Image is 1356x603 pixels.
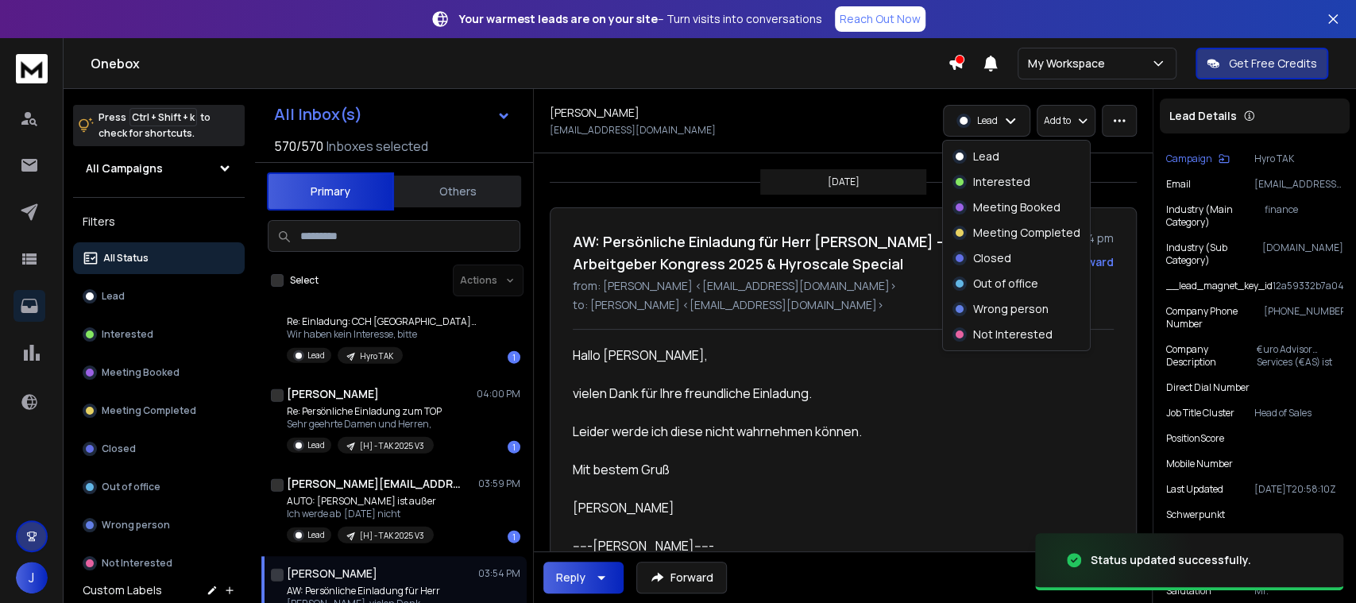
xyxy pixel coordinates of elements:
div: Reply [556,570,585,586]
p: schwerpunkt [1166,508,1225,521]
p: Email [1166,178,1191,191]
p: Lead [307,350,325,361]
div: 1 [508,531,520,543]
p: [EMAIL_ADDRESS][DOMAIN_NAME] [1254,178,1343,191]
p: [DOMAIN_NAME] [1262,242,1343,267]
p: Not Interested [102,557,172,570]
p: AW: Persönliche Einladung für Herr [287,585,440,597]
p: Add to [1044,114,1071,127]
button: Primary [267,172,394,211]
p: Wrong person [102,519,170,531]
div: 1 [508,351,520,364]
p: Lead [102,290,125,303]
strong: Your warmest leads are on your site [459,11,658,26]
p: Not Interested [973,327,1053,342]
p: Re: Persönliche Einladung zum TOP [287,405,442,418]
p: Meeting Booked [102,366,180,379]
p: Interested [102,328,153,341]
p: Meeting Completed [973,225,1080,241]
button: Forward [636,562,727,593]
p: Last updated [1166,483,1223,496]
span: 570 / 570 [274,137,323,156]
p: Get Free Credits [1229,56,1317,72]
p: Hyro TAK [360,350,393,362]
p: __lead_magnet_key_id [1166,280,1273,292]
p: My Workspace [1028,56,1111,72]
p: Press to check for shortcuts. [99,110,211,141]
p: Out of office [102,481,160,493]
p: Meeting Booked [973,199,1060,215]
p: Lead Details [1169,108,1237,124]
div: 1 [508,441,520,454]
p: Lead [307,529,325,541]
span: J [16,562,48,593]
button: Others [394,174,521,209]
img: logo [16,54,48,83]
h1: [PERSON_NAME][EMAIL_ADDRESS][DOMAIN_NAME] [287,476,462,492]
h1: [PERSON_NAME] [550,105,639,121]
p: All Status [103,252,149,265]
p: Job Title Cluster [1166,407,1234,419]
h3: Filters [73,211,245,233]
p: [DATE] [828,176,860,188]
p: 12a59332b7a04cdebc430545419e4247 [1273,280,1343,292]
p: from: [PERSON_NAME] <[EMAIL_ADDRESS][DOMAIN_NAME]> [573,278,1114,294]
div: Forward [1068,254,1114,270]
h3: Inboxes selected [326,137,428,156]
p: Lead [307,439,325,451]
h1: All Campaigns [86,160,163,176]
p: [EMAIL_ADDRESS][DOMAIN_NAME] [550,124,716,137]
p: Industry (main category) [1166,203,1265,229]
p: to: [PERSON_NAME] <[EMAIL_ADDRESS][DOMAIN_NAME]> [573,297,1114,313]
h1: All Inbox(s) [274,106,362,122]
p: 04:00 PM [477,388,520,400]
p: Wir haben kein Interesse, bitte [287,328,477,341]
label: Select [290,274,319,287]
p: Campaign [1166,153,1212,165]
p: Re: Einladung: CCH [GEOGRAPHIC_DATA] 09./10. [287,315,477,328]
p: AUTO: [PERSON_NAME] ist außer [287,495,436,508]
h3: Custom Labels [83,582,162,598]
p: positionScore [1166,432,1224,445]
p: Lead [973,149,999,164]
p: Meeting Completed [102,404,196,417]
p: Out of office [973,276,1038,292]
p: Company Phone Number [1166,305,1264,330]
p: [DATE]T20:58:10Z [1254,483,1343,496]
p: [H] - TAK 2025 V3 [360,440,424,452]
h1: AW: Persönliche Einladung für Herr [PERSON_NAME] – TOP Arbeitgeber Kongress 2025 & Hyroscale Special [573,230,1009,275]
h1: [PERSON_NAME] [287,386,379,402]
p: [H] - TAK 2025 V3 [360,530,424,542]
p: Closed [973,250,1011,266]
p: €uro Advisor Services (€AS) ist ein Unternehmen, das Finanzdienstleistern SOFTWARE, RESEARCH UND ... [1257,343,1343,369]
p: 03:59 PM [478,477,520,490]
p: 03:54 PM [478,567,520,580]
p: Sehr geehrte Damen und Herren, [287,418,442,431]
p: Head of Sales [1254,407,1343,419]
p: Mobile Number [1166,458,1233,470]
span: Ctrl + Shift + k [129,108,197,126]
p: [PHONE_NUMBER] [1264,305,1343,330]
p: Reach Out Now [840,11,921,27]
h1: [PERSON_NAME] [287,566,377,582]
p: Lead [977,114,998,127]
p: Closed [102,443,136,455]
h1: Onebox [91,54,948,73]
p: Hyro TAK [1254,153,1343,165]
p: – Turn visits into conversations [459,11,822,27]
p: finance [1265,203,1343,229]
p: Interested [973,174,1030,190]
p: Ich werde ab [DATE] nicht [287,508,436,520]
p: Wrong person [973,301,1049,317]
p: Company description [1166,343,1257,369]
p: Industry (sub category) [1166,242,1262,267]
p: Direct Dial Number [1166,381,1250,394]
